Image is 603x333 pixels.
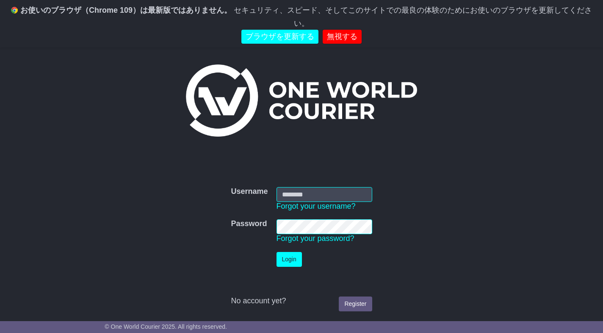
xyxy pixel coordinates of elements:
[231,219,267,229] label: Password
[186,64,417,137] img: One World
[339,297,372,311] a: Register
[105,323,227,330] span: © One World Courier 2025. All rights reserved.
[231,187,268,196] label: Username
[241,30,318,44] a: ブラウザを更新する
[20,6,232,14] b: お使いのブラウザ（Chrome 109）は最新版ではありません。
[323,30,362,44] a: 無視する
[277,252,302,267] button: Login
[231,297,372,306] div: No account yet?
[234,6,592,28] span: セキュリティ、スピード、そしてこのサイトでの最良の体験のためにお使いのブラウザを更新してください。
[277,202,356,210] a: Forgot your username?
[277,234,354,243] a: Forgot your password?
